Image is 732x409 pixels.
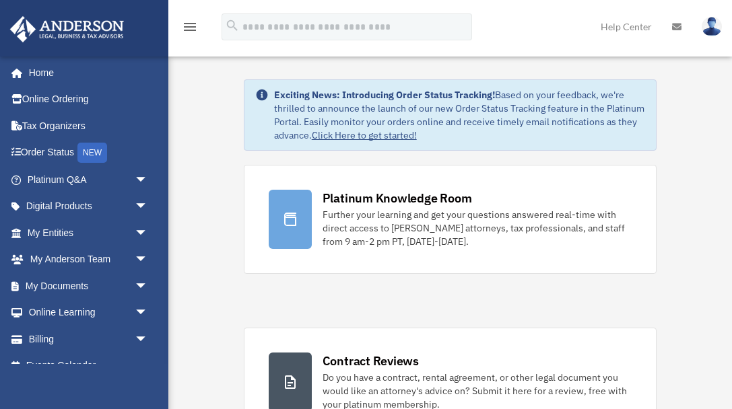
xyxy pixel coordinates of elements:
a: Billingarrow_drop_down [9,326,168,352]
div: Based on your feedback, we're thrilled to announce the launch of our new Order Status Tracking fe... [274,88,646,142]
a: My Documentsarrow_drop_down [9,272,168,299]
a: Click Here to get started! [312,129,417,141]
div: Contract Reviews [323,352,419,369]
a: My Entitiesarrow_drop_down [9,219,168,246]
a: Tax Organizers [9,112,168,139]
a: menu [182,24,198,35]
span: arrow_drop_down [135,299,162,327]
a: Platinum Q&Aarrow_drop_down [9,166,168,193]
div: NEW [77,143,107,163]
a: Digital Productsarrow_drop_down [9,193,168,220]
div: Further your learning and get your questions answered real-time with direct access to [PERSON_NAM... [323,208,632,248]
span: arrow_drop_down [135,326,162,353]
a: Events Calendar [9,352,168,379]
i: search [225,18,240,33]
span: arrow_drop_down [135,219,162,247]
a: Online Learningarrow_drop_down [9,299,168,326]
strong: Exciting News: Introducing Order Status Tracking! [274,89,495,101]
img: User Pic [702,17,722,36]
a: Platinum Knowledge Room Further your learning and get your questions answered real-time with dire... [244,165,657,274]
span: arrow_drop_down [135,193,162,221]
a: Order StatusNEW [9,139,168,167]
img: Anderson Advisors Platinum Portal [6,16,128,42]
span: arrow_drop_down [135,246,162,274]
span: arrow_drop_down [135,272,162,300]
a: Online Ordering [9,86,168,113]
span: arrow_drop_down [135,166,162,194]
a: My Anderson Teamarrow_drop_down [9,246,168,273]
i: menu [182,19,198,35]
div: Platinum Knowledge Room [323,190,472,207]
a: Home [9,59,162,86]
